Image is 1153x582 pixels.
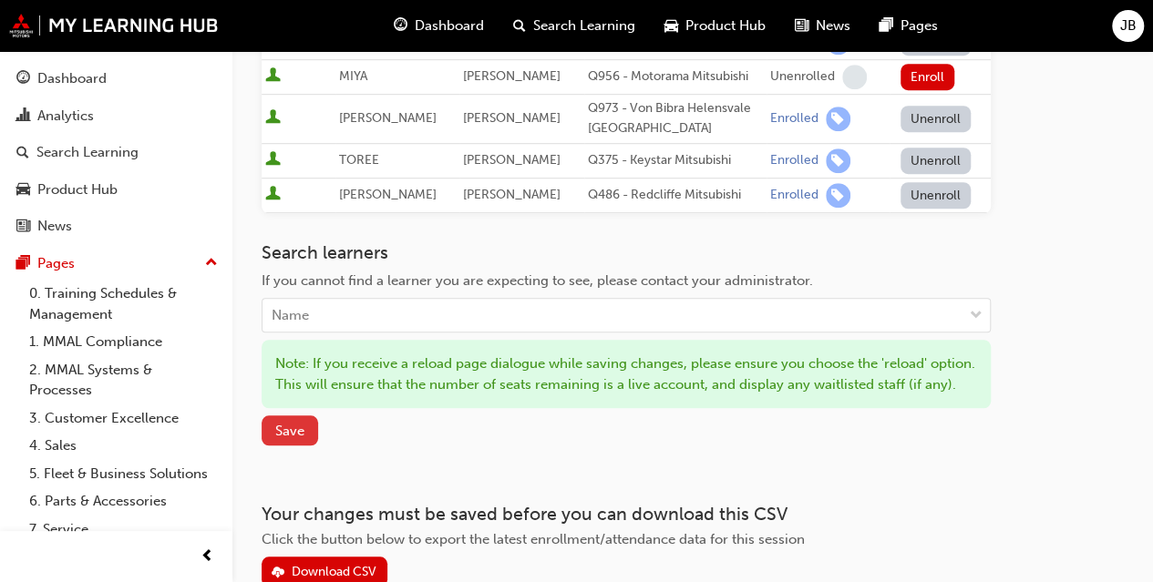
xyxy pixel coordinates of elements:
[463,152,561,168] span: [PERSON_NAME]
[7,136,225,169] a: Search Learning
[22,404,225,433] a: 3. Customer Excellence
[37,106,94,127] div: Analytics
[901,15,938,36] span: Pages
[265,151,281,169] span: User is active
[7,99,225,133] a: Analytics
[262,340,991,408] div: Note: If you receive a reload page dialogue while saving changes, please ensure you choose the 'r...
[9,14,219,37] img: mmal
[588,150,763,171] div: Q375 - Keystar Mitsubishi
[880,15,893,37] span: pages-icon
[16,182,30,199] span: car-icon
[262,504,991,525] h3: Your changes must be saved before you can download this CSV
[339,110,437,126] span: [PERSON_NAME]
[22,356,225,404] a: 2. MMAL Systems & Processes
[339,152,379,168] span: TOREE
[275,423,304,439] span: Save
[901,106,972,132] button: Unenroll
[272,305,309,326] div: Name
[826,107,850,131] span: learningRecordVerb_ENROLL-icon
[292,564,376,579] div: Download CSV
[685,15,766,36] span: Product Hub
[970,304,983,328] span: down-icon
[7,58,225,247] button: DashboardAnalyticsSearch LearningProduct HubNews
[37,253,75,274] div: Pages
[826,148,850,173] span: learningRecordVerb_ENROLL-icon
[770,110,818,128] div: Enrolled
[533,15,635,36] span: Search Learning
[816,15,850,36] span: News
[1120,15,1137,36] span: JB
[16,219,30,235] span: news-icon
[339,187,437,202] span: [PERSON_NAME]
[650,7,780,45] a: car-iconProduct Hub
[394,15,407,37] span: guage-icon
[842,65,867,89] span: learningRecordVerb_NONE-icon
[272,566,284,581] span: download-icon
[770,152,818,169] div: Enrolled
[826,183,850,208] span: learningRecordVerb_ENROLL-icon
[16,71,30,87] span: guage-icon
[7,247,225,281] button: Pages
[16,256,30,272] span: pages-icon
[770,68,835,86] div: Unenrolled
[22,487,225,516] a: 6. Parts & Accessories
[22,432,225,460] a: 4. Sales
[901,64,955,90] button: Enroll
[16,145,29,161] span: search-icon
[205,251,218,275] span: up-icon
[339,68,367,84] span: MIYA
[265,109,281,128] span: User is active
[588,66,763,87] div: Q956 - Motorama Mitsubishi
[770,187,818,204] div: Enrolled
[664,15,678,37] span: car-icon
[795,15,808,37] span: news-icon
[22,328,225,356] a: 1. MMAL Compliance
[901,182,972,209] button: Unenroll
[7,173,225,207] a: Product Hub
[22,280,225,328] a: 0. Training Schedules & Management
[1112,10,1144,42] button: JB
[7,209,225,243] a: News
[22,460,225,488] a: 5. Fleet & Business Solutions
[780,7,865,45] a: news-iconNews
[201,546,214,568] span: prev-icon
[415,15,484,36] span: Dashboard
[7,62,225,96] a: Dashboard
[513,15,526,37] span: search-icon
[865,7,952,45] a: pages-iconPages
[37,68,107,89] div: Dashboard
[499,7,650,45] a: search-iconSearch Learning
[262,242,991,263] h3: Search learners
[379,7,499,45] a: guage-iconDashboard
[265,186,281,204] span: User is active
[463,68,561,84] span: [PERSON_NAME]
[36,142,139,163] div: Search Learning
[262,415,318,445] button: Save
[901,148,972,174] button: Unenroll
[463,187,561,202] span: [PERSON_NAME]
[463,110,561,126] span: [PERSON_NAME]
[37,179,118,200] div: Product Hub
[37,216,72,237] div: News
[22,516,225,544] a: 7. Service
[588,98,763,139] div: Q973 - Von Bibra Helensvale [GEOGRAPHIC_DATA]
[262,531,805,547] span: Click the button below to export the latest enrollment/attendance data for this session
[262,272,813,289] span: If you cannot find a learner you are expecting to see, please contact your administrator.
[16,108,30,125] span: chart-icon
[265,67,281,86] span: User is active
[588,185,763,206] div: Q486 - Redcliffe Mitsubishi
